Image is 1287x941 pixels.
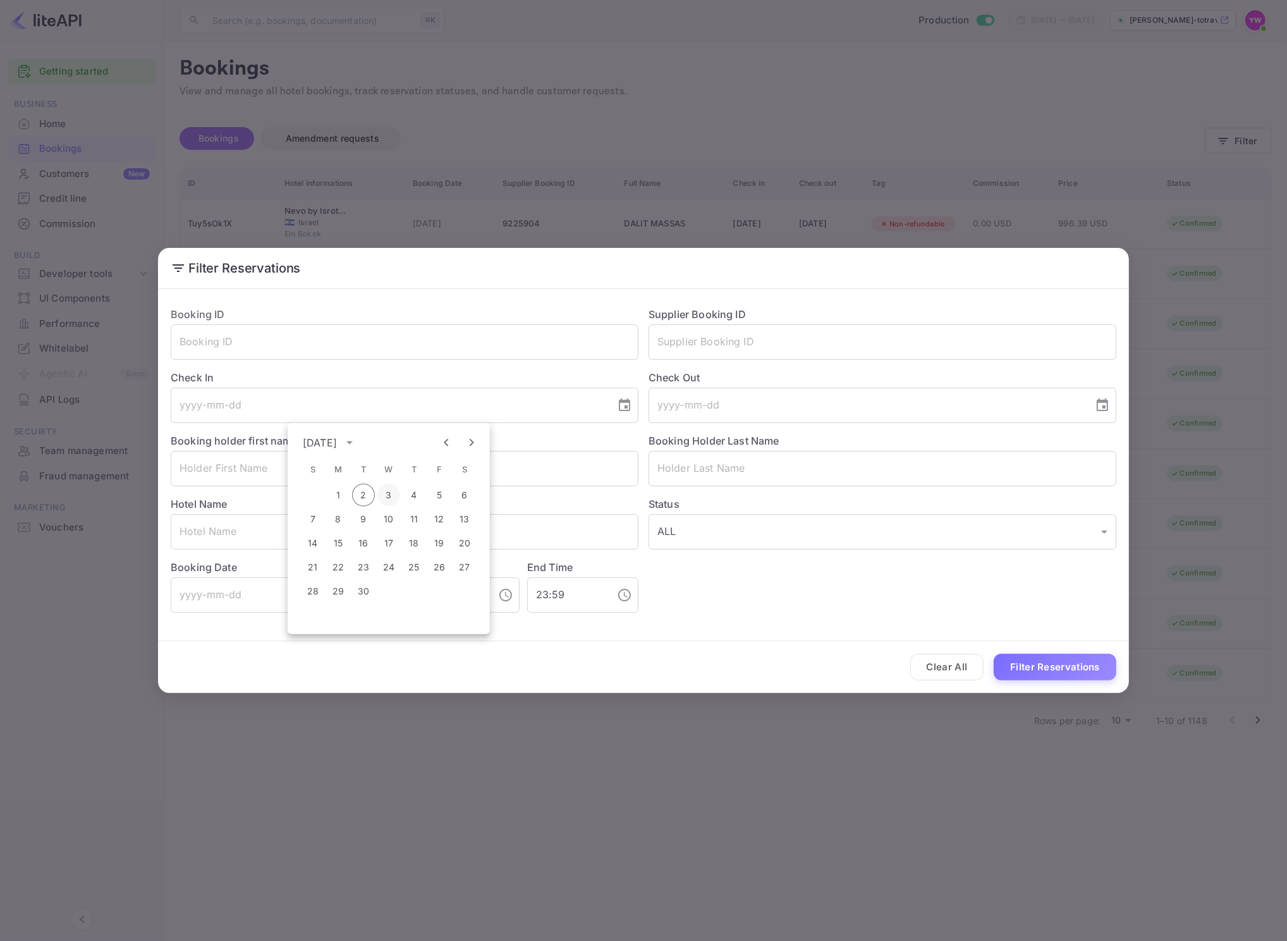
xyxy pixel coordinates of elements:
[327,556,350,579] button: 22
[461,432,482,453] button: Next month
[327,508,350,531] button: 8
[171,577,369,613] input: yyyy-mm-dd
[327,484,350,507] button: 1
[649,324,1116,360] input: Supplier Booking ID
[649,388,1085,423] input: yyyy-mm-dd
[403,457,425,483] span: Thursday
[428,484,451,507] button: 5
[453,508,476,531] button: 13
[403,556,425,579] button: 25
[352,580,375,603] button: 30
[171,560,401,575] label: Booking Date
[527,577,607,613] input: hh:mm
[171,308,225,321] label: Booking ID
[302,580,324,603] button: 28
[453,532,476,555] button: 20
[649,370,1116,385] label: Check Out
[352,556,375,579] button: 23
[352,457,375,483] span: Tuesday
[436,432,457,453] button: Previous month
[302,508,324,531] button: 7
[453,556,476,579] button: 27
[994,654,1116,681] button: Filter Reservations
[403,508,425,531] button: 11
[527,561,573,574] label: End Time
[171,434,298,447] label: Booking holder first name
[302,556,324,579] button: 21
[377,457,400,483] span: Wednesday
[171,498,228,510] label: Hotel Name
[428,508,451,531] button: 12
[302,457,324,483] span: Sunday
[403,484,425,507] button: 4
[649,496,1116,512] label: Status
[649,434,779,447] label: Booking Holder Last Name
[171,451,638,486] input: Holder First Name
[352,508,375,531] button: 9
[302,532,324,555] button: 14
[428,532,451,555] button: 19
[171,370,638,385] label: Check In
[352,484,375,507] button: 2
[171,514,638,550] input: Hotel Name
[327,532,350,555] button: 15
[352,532,375,555] button: 16
[377,556,400,579] button: 24
[428,457,451,483] span: Friday
[612,582,637,608] button: Choose time, selected time is 11:59 PM
[453,457,476,483] span: Saturday
[612,393,637,418] button: Choose date
[649,514,1116,550] div: ALL
[158,248,1129,288] h2: Filter Reservations
[341,434,358,452] button: calendar view is open, switch to year view
[493,582,518,608] button: Choose time, selected time is 12:00 AM
[303,435,337,450] div: [DATE]
[377,532,400,555] button: 17
[453,484,476,507] button: 6
[649,451,1116,486] input: Holder Last Name
[910,654,984,681] button: Clear All
[377,508,400,531] button: 10
[403,532,425,555] button: 18
[649,308,746,321] label: Supplier Booking ID
[428,556,451,579] button: 26
[327,580,350,603] button: 29
[377,484,400,507] button: 3
[171,324,638,360] input: Booking ID
[1090,393,1115,418] button: Choose date
[171,388,607,423] input: yyyy-mm-dd
[327,457,350,483] span: Monday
